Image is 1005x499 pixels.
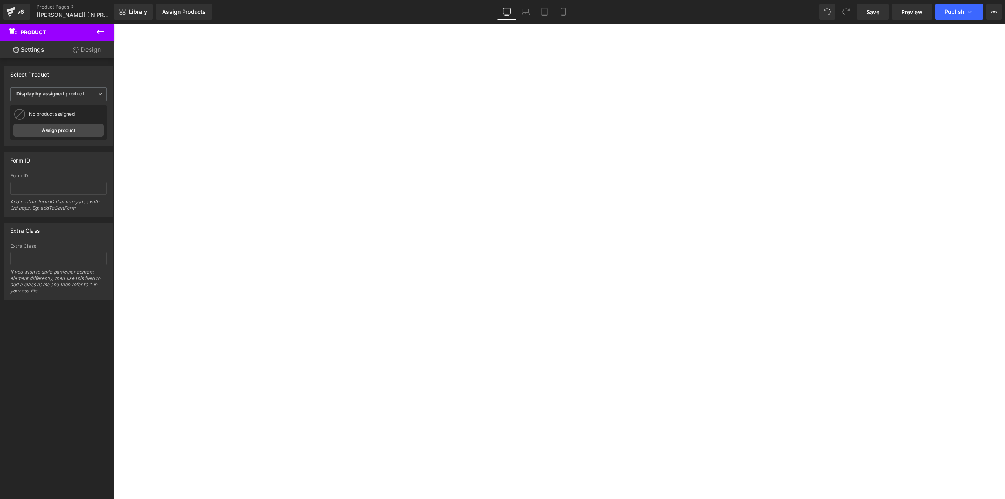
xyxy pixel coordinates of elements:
[10,223,40,234] div: Extra Class
[3,4,30,20] a: v6
[10,67,49,78] div: Select Product
[10,199,107,216] div: Add custom form ID that integrates with 3rd apps. Eg: addToCartForm
[935,4,983,20] button: Publish
[162,9,206,15] div: Assign Products
[10,269,107,299] div: If you wish to style particular content element differently, then use this field to add a class n...
[13,124,104,137] a: Assign product
[497,4,516,20] a: Desktop
[838,4,854,20] button: Redo
[21,29,46,35] span: Product
[10,153,30,164] div: Form ID
[129,8,147,15] span: Library
[37,4,127,10] a: Product Pages
[892,4,932,20] a: Preview
[516,4,535,20] a: Laptop
[58,41,115,58] a: Design
[535,4,554,20] a: Tablet
[866,8,879,16] span: Save
[114,4,153,20] a: New Library
[554,4,573,20] a: Mobile
[29,111,104,117] div: No product assigned
[16,91,84,97] b: Display by assigned product
[901,8,923,16] span: Preview
[10,173,107,179] div: Form ID
[37,12,112,18] span: [[PERSON_NAME]] [IN PROGRESS] Cupper Savings Bundle 2.0 (EVERGREEN) [DATE]
[978,472,997,491] iframe: Intercom live chat
[16,7,26,17] div: v6
[945,9,964,15] span: Publish
[986,4,1002,20] button: More
[10,243,107,249] div: Extra Class
[13,108,26,121] img: pImage
[819,4,835,20] button: Undo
